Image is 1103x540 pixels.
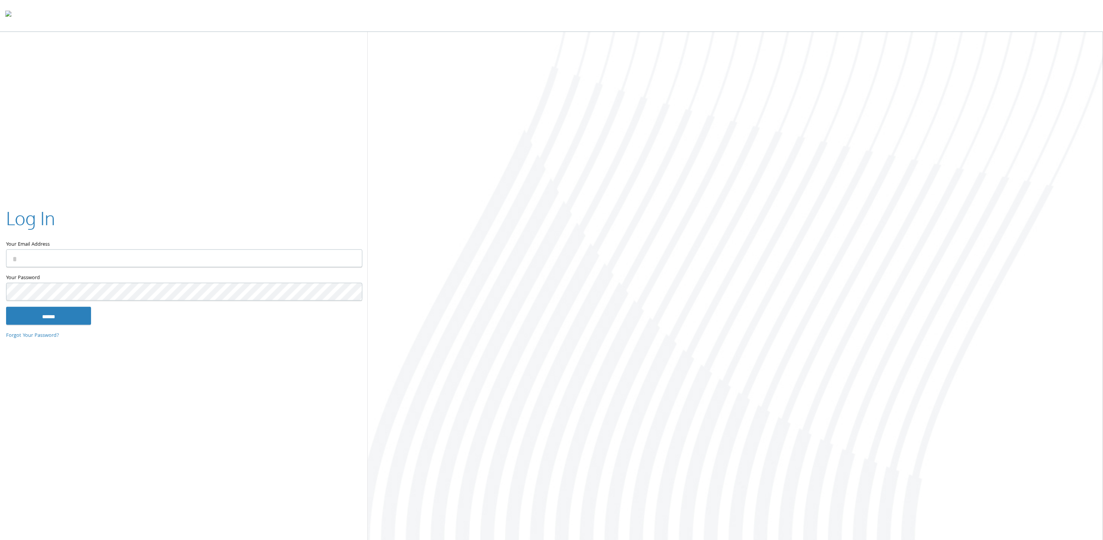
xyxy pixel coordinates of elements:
img: todyl-logo-dark.svg [5,8,11,23]
keeper-lock: Open Keeper Popup [347,254,356,263]
keeper-lock: Open Keeper Popup [347,287,356,296]
h2: Log In [6,205,55,231]
label: Your Password [6,273,362,283]
a: Forgot Your Password? [6,332,59,340]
